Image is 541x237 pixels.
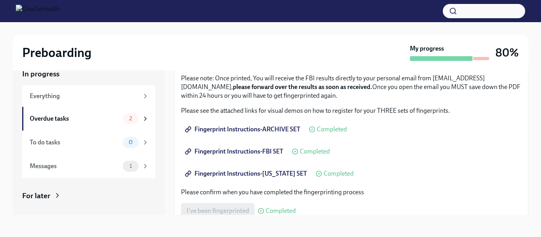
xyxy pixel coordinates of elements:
[187,170,307,178] span: Fingerprint Instructions-[US_STATE] SET
[30,162,120,171] div: Messages
[181,166,312,182] a: Fingerprint Instructions-[US_STATE] SET
[495,46,519,60] h3: 80%
[22,45,91,61] h2: Preboarding
[22,131,155,154] a: To do tasks0
[181,144,289,159] a: Fingerprint Instructions-FBI SET
[124,116,137,121] span: 2
[125,163,137,169] span: 1
[181,121,306,137] a: Fingerprint Instructions-ARCHIVE SET
[181,106,522,115] p: Please see the attached links for visual demos on how to register for your THREE sets of fingerpr...
[410,44,444,53] strong: My progress
[187,125,300,133] span: Fingerprint Instructions-ARCHIVE SET
[30,114,120,123] div: Overdue tasks
[22,85,155,107] a: Everything
[30,138,120,147] div: To do tasks
[22,213,155,224] a: Archived
[22,154,155,178] a: Messages1
[317,126,347,133] span: Completed
[30,92,139,100] div: Everything
[300,148,330,155] span: Completed
[266,208,296,214] span: Completed
[22,69,155,79] a: In progress
[16,5,60,17] img: CharlieHealth
[22,191,50,201] div: For later
[324,171,354,177] span: Completed
[22,107,155,131] a: Overdue tasks2
[22,191,155,201] a: For later
[124,139,137,145] span: 0
[233,83,372,91] strong: please forward over the results as soon as received.
[181,188,522,197] p: Please confirm when you have completed the fingerprinting process
[181,74,522,100] p: Please note: Once printed, You will receive the FBI results directly to your personal email from ...
[187,148,283,155] span: Fingerprint Instructions-FBI SET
